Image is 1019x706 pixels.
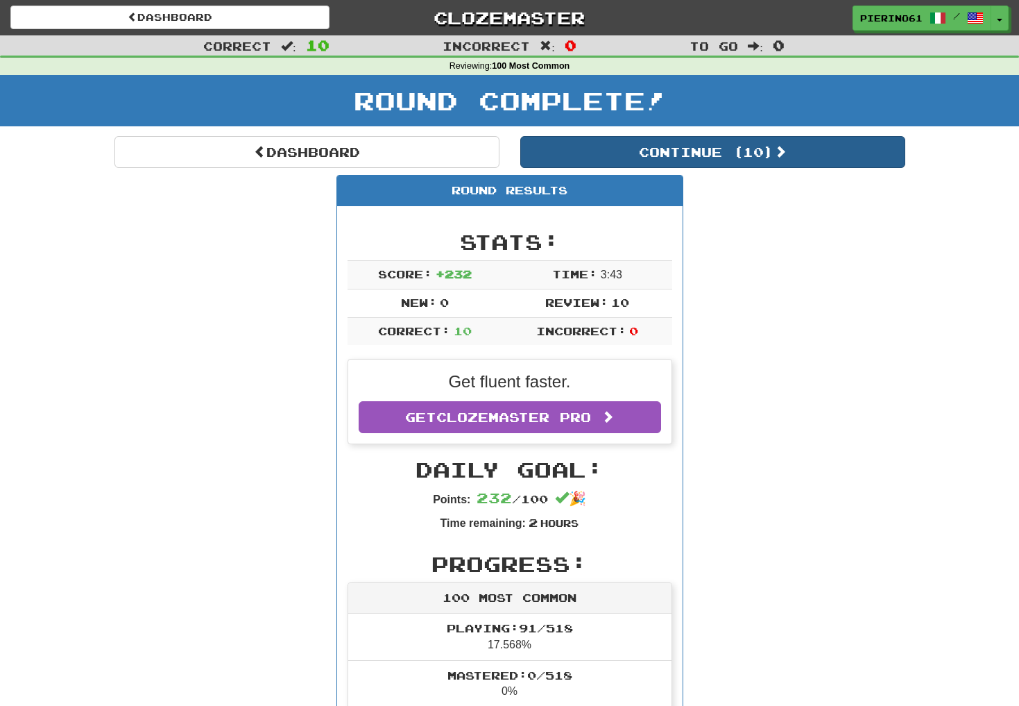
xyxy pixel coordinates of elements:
[378,267,432,280] span: Score:
[953,11,960,21] span: /
[359,401,661,433] a: GetClozemaster Pro
[281,40,296,52] span: :
[611,296,629,309] span: 10
[447,621,573,634] span: Playing: 91 / 518
[348,614,671,661] li: 17.568%
[545,296,608,309] span: Review:
[378,324,450,337] span: Correct:
[690,39,738,53] span: To go
[350,6,669,30] a: Clozemaster
[348,458,672,481] h2: Daily Goal:
[773,37,785,53] span: 0
[348,230,672,253] h2: Stats:
[5,87,1014,115] h1: Round Complete!
[348,553,672,575] h2: Progress:
[348,583,671,614] div: 100 Most Common
[433,494,470,505] strong: Points:
[203,39,271,53] span: Correct
[492,61,570,71] strong: 100 Most Common
[306,37,329,53] span: 10
[114,136,499,168] a: Dashboard
[529,516,538,529] span: 2
[447,669,572,682] span: Mastered: 0 / 518
[520,136,905,168] button: Continue (10)
[552,267,597,280] span: Time:
[555,491,586,506] span: 🎉
[748,40,763,52] span: :
[601,269,622,280] span: 3 : 43
[477,489,512,506] span: 232
[540,517,579,529] small: Hours
[536,324,626,337] span: Incorrect:
[401,296,437,309] span: New:
[540,40,555,52] span: :
[436,410,591,425] span: Clozemaster Pro
[436,267,472,280] span: + 232
[10,6,329,29] a: Dashboard
[860,12,923,24] span: Pierino61
[477,492,548,505] span: / 100
[359,370,661,394] p: Get fluent faster.
[337,176,683,206] div: Round Results
[440,296,449,309] span: 0
[853,6,991,31] a: Pierino61 /
[454,324,472,337] span: 10
[440,517,526,529] strong: Time remaining:
[565,37,576,53] span: 0
[443,39,530,53] span: Incorrect
[629,324,638,337] span: 0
